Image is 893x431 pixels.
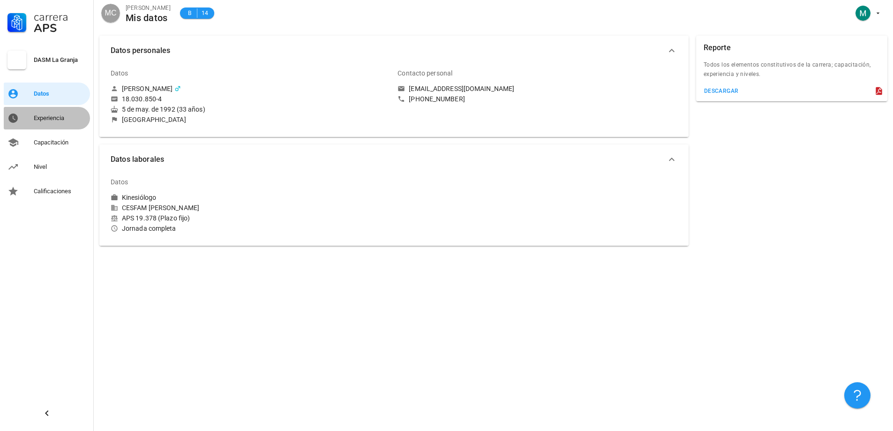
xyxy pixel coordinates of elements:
[704,88,739,94] div: descargar
[704,36,731,60] div: Reporte
[34,56,86,64] div: DASM La Granja
[398,62,452,84] div: Contacto personal
[398,95,677,103] a: [PHONE_NUMBER]
[4,156,90,178] a: Nivel
[126,3,171,13] div: [PERSON_NAME]
[99,144,689,174] button: Datos laborales
[855,6,870,21] div: avatar
[4,83,90,105] a: Datos
[111,153,666,166] span: Datos laborales
[111,224,390,233] div: Jornada completa
[34,90,86,98] div: Datos
[409,95,465,103] div: [PHONE_NUMBER]
[105,4,117,23] span: MC
[99,36,689,66] button: Datos personales
[34,188,86,195] div: Calificaciones
[398,84,677,93] a: [EMAIL_ADDRESS][DOMAIN_NAME]
[34,23,86,34] div: APS
[122,95,162,103] div: 18.030.850-4
[111,44,666,57] span: Datos personales
[111,62,128,84] div: Datos
[111,214,390,222] div: APS 19.378 (Plazo fijo)
[34,139,86,146] div: Capacitación
[4,107,90,129] a: Experiencia
[700,84,743,98] button: descargar
[101,4,120,23] div: avatar
[4,131,90,154] a: Capacitación
[111,171,128,193] div: Datos
[126,13,171,23] div: Mis datos
[201,8,209,18] span: 14
[111,105,390,113] div: 5 de may. de 1992 (33 años)
[186,8,193,18] span: B
[4,180,90,203] a: Calificaciones
[34,11,86,23] div: Carrera
[111,204,390,212] div: CESFAM [PERSON_NAME]
[696,60,887,84] div: Todos los elementos constitutivos de la carrera; capacitación, experiencia y niveles.
[409,84,514,93] div: [EMAIL_ADDRESS][DOMAIN_NAME]
[122,193,156,202] div: Kinesiólogo
[122,115,186,124] div: [GEOGRAPHIC_DATA]
[34,114,86,122] div: Experiencia
[122,84,173,93] div: [PERSON_NAME]
[34,163,86,171] div: Nivel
